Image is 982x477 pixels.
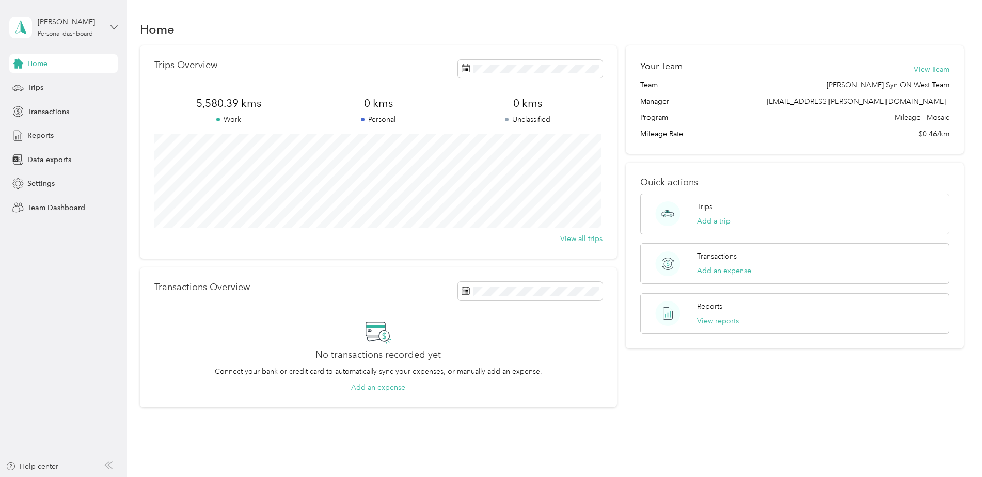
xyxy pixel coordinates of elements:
p: Transactions [697,251,737,262]
span: 5,580.39 kms [154,96,304,110]
span: Team Dashboard [27,202,85,213]
span: Transactions [27,106,69,117]
span: Data exports [27,154,71,165]
span: Mileage Rate [640,129,683,139]
button: Add a trip [697,216,731,227]
p: Unclassified [453,114,603,125]
span: 0 kms [304,96,453,110]
button: Add an expense [351,382,405,393]
span: Mileage - Mosaic [895,112,949,123]
span: Team [640,79,658,90]
button: Add an expense [697,265,751,276]
p: Personal [304,114,453,125]
p: Trips [697,201,712,212]
p: Work [154,114,304,125]
span: Trips [27,82,43,93]
span: Settings [27,178,55,189]
p: Connect your bank or credit card to automatically sync your expenses, or manually add an expense. [215,366,542,377]
button: View all trips [560,233,603,244]
span: [EMAIL_ADDRESS][PERSON_NAME][DOMAIN_NAME] [767,97,946,106]
p: Reports [697,301,722,312]
span: Home [27,58,47,69]
button: View Team [914,64,949,75]
span: [PERSON_NAME] Syn ON West Team [827,79,949,90]
p: Trips Overview [154,60,217,71]
button: View reports [697,315,739,326]
div: [PERSON_NAME] [38,17,102,27]
p: Transactions Overview [154,282,250,293]
h1: Home [140,24,175,35]
h2: Your Team [640,60,683,73]
button: Help center [6,461,58,472]
span: 0 kms [453,96,603,110]
div: Personal dashboard [38,31,93,37]
iframe: Everlance-gr Chat Button Frame [924,419,982,477]
span: $0.46/km [918,129,949,139]
h2: No transactions recorded yet [315,349,441,360]
span: Manager [640,96,669,107]
span: Reports [27,130,54,141]
p: Quick actions [640,177,949,188]
span: Program [640,112,668,123]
